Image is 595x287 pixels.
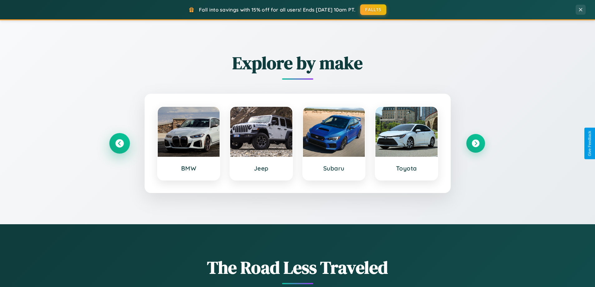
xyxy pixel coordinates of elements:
[199,7,355,13] span: Fall into savings with 15% off for all users! Ends [DATE] 10am PT.
[360,4,386,15] button: FALL15
[382,165,431,172] h3: Toyota
[588,131,592,156] div: Give Feedback
[110,255,485,280] h1: The Road Less Traveled
[309,165,359,172] h3: Subaru
[236,165,286,172] h3: Jeep
[110,51,485,75] h2: Explore by make
[164,165,214,172] h3: BMW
